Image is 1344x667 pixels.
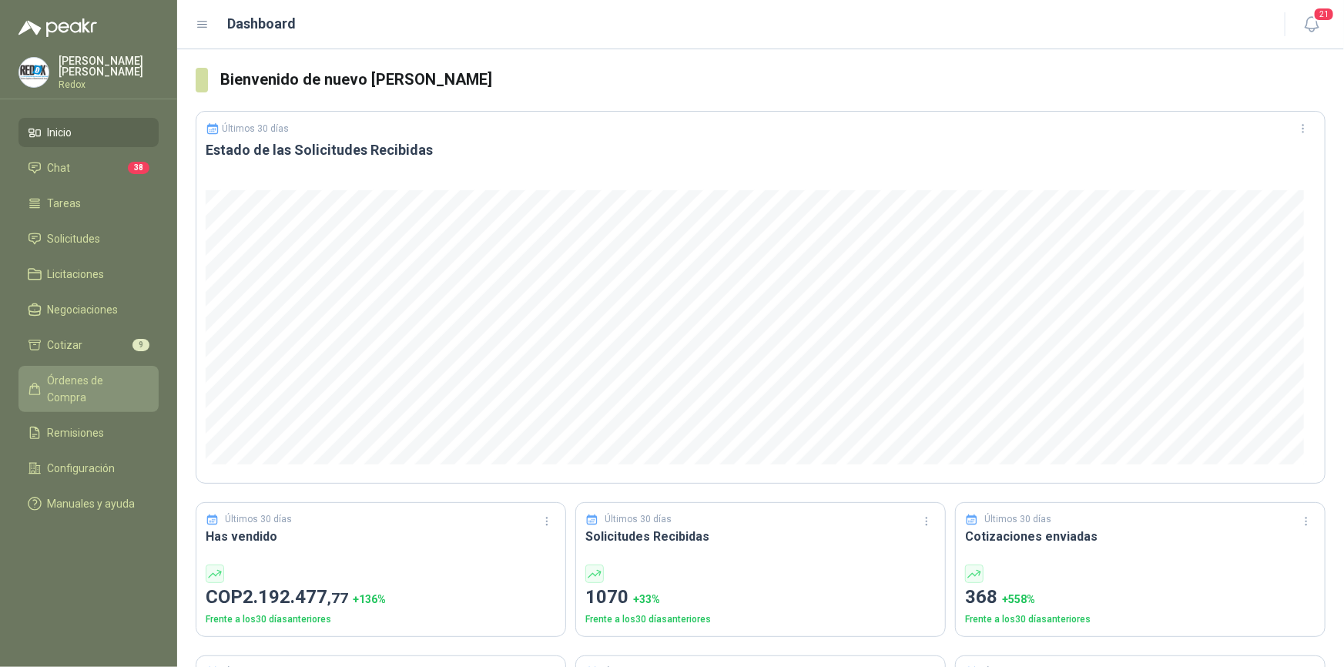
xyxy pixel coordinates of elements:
span: Chat [48,159,71,176]
p: Frente a los 30 días anteriores [206,612,556,627]
span: Órdenes de Compra [48,372,144,406]
span: Solicitudes [48,230,101,247]
a: Remisiones [18,418,159,447]
p: COP [206,583,556,612]
p: Frente a los 30 días anteriores [965,612,1316,627]
h1: Dashboard [228,13,297,35]
span: 21 [1313,7,1335,22]
span: + 136 % [353,593,386,605]
h3: Cotizaciones enviadas [965,527,1316,546]
h3: Has vendido [206,527,556,546]
p: Últimos 30 días [985,512,1052,527]
span: Cotizar [48,337,83,354]
a: Negociaciones [18,295,159,324]
p: Frente a los 30 días anteriores [585,612,936,627]
p: Últimos 30 días [223,123,290,134]
a: Cotizar9 [18,330,159,360]
span: 2.192.477 [243,586,348,608]
img: Company Logo [19,58,49,87]
img: Logo peakr [18,18,97,37]
span: 9 [132,339,149,351]
a: Manuales y ayuda [18,489,159,518]
a: Chat38 [18,153,159,183]
p: 1070 [585,583,936,612]
a: Tareas [18,189,159,218]
span: ,77 [327,589,348,607]
p: Últimos 30 días [605,512,672,527]
p: [PERSON_NAME] [PERSON_NAME] [59,55,159,77]
button: 21 [1298,11,1326,39]
span: + 33 % [633,593,660,605]
a: Inicio [18,118,159,147]
a: Licitaciones [18,260,159,289]
span: + 558 % [1002,593,1035,605]
span: Licitaciones [48,266,105,283]
span: Manuales y ayuda [48,495,136,512]
a: Órdenes de Compra [18,366,159,412]
p: 368 [965,583,1316,612]
span: Remisiones [48,424,105,441]
span: Configuración [48,460,116,477]
a: Solicitudes [18,224,159,253]
p: Redox [59,80,159,89]
span: 38 [128,162,149,174]
p: Últimos 30 días [226,512,293,527]
h3: Estado de las Solicitudes Recibidas [206,141,1316,159]
h3: Solicitudes Recibidas [585,527,936,546]
a: Configuración [18,454,159,483]
span: Negociaciones [48,301,119,318]
h3: Bienvenido de nuevo [PERSON_NAME] [220,68,1326,92]
span: Inicio [48,124,72,141]
span: Tareas [48,195,82,212]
